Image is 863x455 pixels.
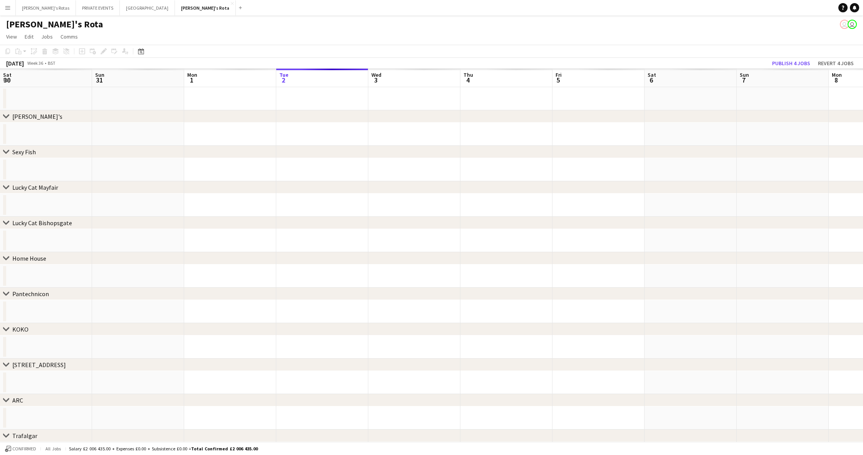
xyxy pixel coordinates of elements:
span: Thu [463,71,473,78]
button: [PERSON_NAME]'s Rota [175,0,236,15]
span: Fri [556,71,562,78]
app-user-avatar: Katie Farrow [840,20,849,29]
span: Wed [371,71,381,78]
div: Salary £2 006 435.00 + Expenses £0.00 + Subsistence £0.00 = [69,446,258,452]
div: Trafalgar [12,432,37,440]
h1: [PERSON_NAME]'s Rota [6,19,103,30]
span: Sat [3,71,12,78]
a: Comms [57,32,81,42]
a: Edit [22,32,37,42]
span: 6 [646,76,656,84]
span: Total Confirmed £2 006 435.00 [191,446,258,452]
span: View [6,33,17,40]
span: Sat [648,71,656,78]
span: 30 [2,76,12,84]
div: KOKO [12,325,29,333]
a: View [3,32,20,42]
app-user-avatar: Katie Farrow [848,20,857,29]
div: Pantechnicon [12,290,49,298]
div: ARC [12,396,23,404]
span: Sun [95,71,104,78]
span: 1 [186,76,197,84]
div: BST [48,60,55,66]
span: 5 [554,76,562,84]
div: Home House [12,254,46,262]
span: Edit [25,33,34,40]
span: Mon [187,71,197,78]
span: Tue [279,71,289,78]
div: [STREET_ADDRESS] [12,361,66,369]
button: PRIVATE EVENTS [76,0,120,15]
span: All jobs [44,446,62,452]
a: Jobs [38,32,56,42]
span: Confirmed [12,446,36,452]
button: [GEOGRAPHIC_DATA] [120,0,175,15]
span: 31 [94,76,104,84]
button: Revert 4 jobs [815,58,857,68]
span: 8 [831,76,842,84]
div: Sexy Fish [12,148,36,156]
div: [DATE] [6,59,24,67]
button: Publish 4 jobs [769,58,813,68]
button: Confirmed [4,445,37,453]
span: 7 [739,76,749,84]
span: Sun [740,71,749,78]
span: 3 [370,76,381,84]
span: Week 36 [25,60,45,66]
div: Lucky Cat Bishopsgate [12,219,72,227]
span: Comms [60,33,78,40]
button: [PERSON_NAME]'s Rotas [16,0,76,15]
span: 4 [462,76,473,84]
span: Jobs [41,33,53,40]
div: Lucky Cat Mayfair [12,184,58,191]
div: [PERSON_NAME]'s [12,113,62,120]
span: 2 [278,76,289,84]
span: Mon [832,71,842,78]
